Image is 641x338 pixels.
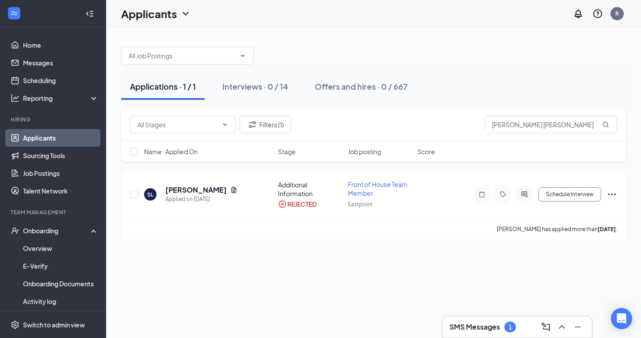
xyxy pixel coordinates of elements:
h1: Applicants [121,6,177,21]
span: Stage [278,147,296,156]
div: 1 [508,323,512,331]
div: Open Intercom Messenger [611,308,632,329]
svg: UserCheck [11,226,19,235]
span: Job posting [348,147,381,156]
div: Switch to admin view [23,320,85,329]
span: Eastpoint [348,201,373,208]
div: Onboarding [23,226,91,235]
b: [DATE] [598,226,616,232]
svg: ActiveChat [519,191,530,198]
a: E-Verify [23,257,99,275]
input: All Stages [137,120,218,129]
div: Offers and hires · 0 / 667 [315,81,408,92]
svg: ChevronDown [221,121,229,128]
button: ChevronUp [555,320,569,334]
svg: Analysis [11,94,19,103]
button: Filter Filters (1) [240,116,291,133]
svg: Settings [11,320,19,329]
button: Minimize [571,320,585,334]
input: Search in applications [485,116,617,133]
div: R [615,10,619,17]
svg: QuestionInfo [592,8,603,19]
svg: ChevronDown [180,8,191,19]
div: Interviews · 0 / 14 [222,81,288,92]
a: Applicants [23,129,99,147]
svg: ComposeMessage [541,322,551,332]
a: Home [23,36,99,54]
h5: [PERSON_NAME] [165,185,227,195]
a: Messages [23,54,99,72]
div: Applied on [DATE] [165,195,237,204]
div: Reporting [23,94,99,103]
svg: Note [477,191,487,198]
svg: MagnifyingGlass [602,121,609,128]
svg: Tag [498,191,508,198]
a: Onboarding Documents [23,275,99,292]
button: ComposeMessage [539,320,553,334]
div: REJECTED [287,200,317,209]
svg: CrossCircle [278,200,287,209]
div: Hiring [11,116,97,123]
svg: Ellipses [607,189,617,200]
div: SL [147,191,153,198]
svg: Document [230,186,237,194]
svg: ChevronDown [239,52,246,59]
svg: Collapse [85,9,94,18]
a: Activity log [23,292,99,310]
p: [PERSON_NAME] has applied more than . [497,225,617,233]
span: Name · Applied On [144,147,198,156]
a: Talent Network [23,182,99,200]
div: Additional Information [278,180,343,198]
svg: Notifications [573,8,584,19]
input: All Job Postings [129,51,236,61]
svg: WorkstreamLogo [10,9,19,18]
a: Sourcing Tools [23,147,99,164]
a: Job Postings [23,164,99,182]
svg: ChevronUp [557,322,567,332]
svg: Filter [247,119,258,130]
h3: SMS Messages [450,322,500,332]
div: Applications · 1 / 1 [130,81,196,92]
span: Score [417,147,435,156]
a: Overview [23,239,99,257]
button: Schedule Interview [538,187,601,201]
a: Scheduling [23,72,99,89]
span: Front of House Team Member [348,180,408,197]
svg: Minimize [572,322,583,332]
div: Team Management [11,209,97,216]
